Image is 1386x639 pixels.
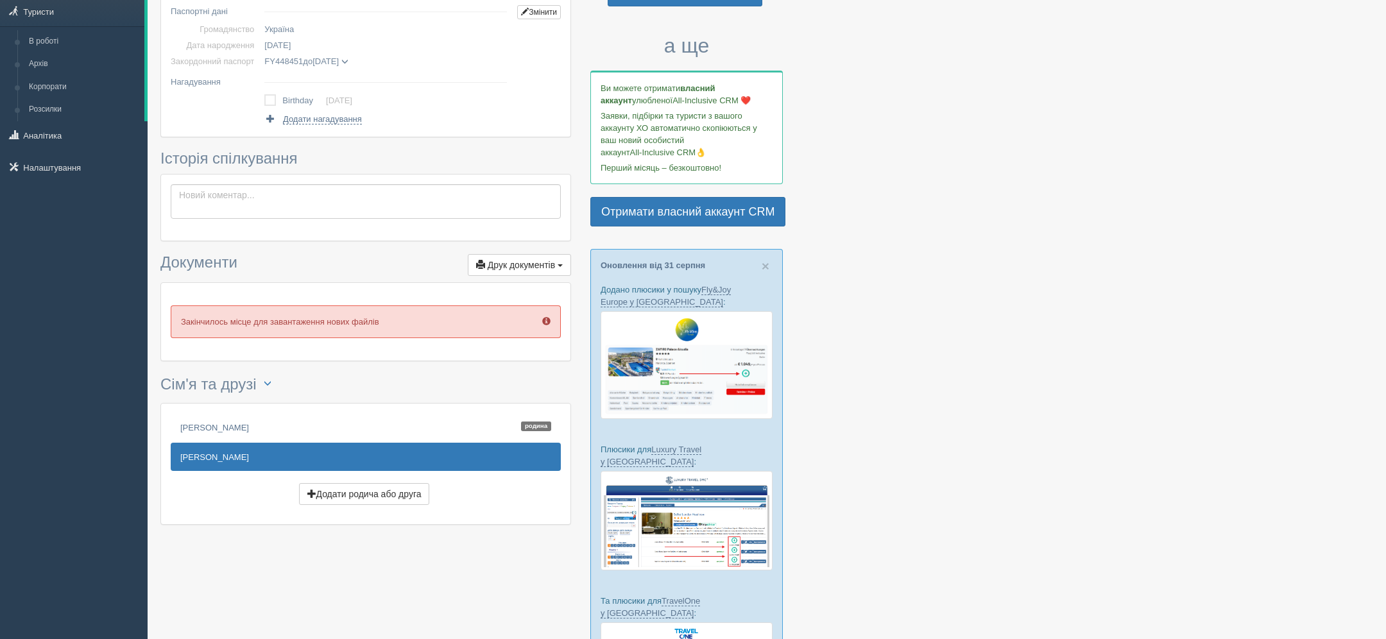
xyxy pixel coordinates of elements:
span: All-Inclusive CRM👌 [630,148,706,157]
a: Отримати власний аккаунт CRM [590,197,785,226]
p: Закінчилось місце для завантаження нових файлів [171,305,561,338]
p: Та плюсики для : [601,595,773,619]
a: Fly&Joy Europe у [GEOGRAPHIC_DATA] [601,285,731,307]
span: [DATE] [264,40,291,50]
p: Додано плюсики у пошуку : [601,284,773,308]
h3: Документи [160,254,571,276]
a: Додати нагадування [264,113,361,125]
td: Нагадування [171,69,259,90]
a: Змінити [517,5,561,19]
span: All-Inclusive CRM ❤️ [672,96,751,105]
td: Дата народження [171,37,259,53]
a: Luxury Travel у [GEOGRAPHIC_DATA] [601,445,701,467]
span: × [762,259,769,273]
img: luxury-travel-%D0%BF%D0%BE%D0%B4%D0%B1%D0%BE%D1%80%D0%BA%D0%B0-%D1%81%D1%80%D0%BC-%D0%B4%D0%BB%D1... [601,471,773,570]
span: FY448451 [264,56,303,66]
a: Корпорати [23,76,144,99]
b: власний аккаунт [601,83,715,105]
td: Закордонний паспорт [171,53,259,69]
span: до [264,56,348,66]
a: Архів [23,53,144,76]
img: fly-joy-de-proposal-crm-for-travel-agency.png [601,311,773,419]
td: Громадянство [171,21,259,37]
a: Розсилки [23,98,144,121]
h3: а ще [590,35,783,57]
h3: Історія спілкування [160,150,571,167]
h3: Сім'я та друзі [160,374,571,396]
a: [DATE] [326,96,352,105]
button: Друк документів [468,254,571,276]
a: TravelOne у [GEOGRAPHIC_DATA] [601,596,700,618]
button: Додати родича або друга [299,483,430,505]
p: Заявки, підбірки та туристи з вашого аккаунту ХО автоматично скопіюються у ваш новий особистий ак... [601,110,773,158]
button: Close [762,259,769,273]
a: [PERSON_NAME]Родина [171,413,561,441]
span: [DATE] [312,56,339,66]
span: Друк документів [488,260,555,270]
p: Ви можете отримати улюбленої [601,82,773,106]
td: Birthday [282,92,326,110]
p: Перший місяць – безкоштовно! [601,162,773,174]
span: Родина [521,422,551,431]
p: Плюсики для : [601,443,773,468]
a: Оновлення від 31 серпня [601,260,705,270]
a: В роботі [23,30,144,53]
span: Додати нагадування [283,114,362,124]
a: [PERSON_NAME] [171,443,561,471]
td: Україна [259,21,512,37]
